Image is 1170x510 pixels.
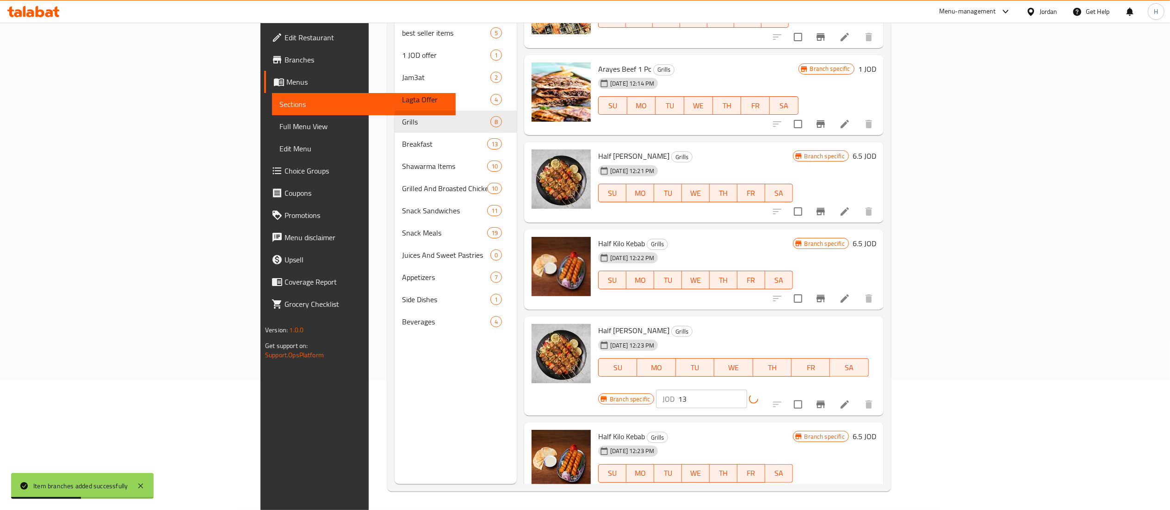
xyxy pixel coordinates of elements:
[488,162,501,171] span: 10
[647,432,668,443] span: Grills
[788,202,808,221] span: Select to update
[630,187,650,200] span: MO
[272,93,456,115] a: Sections
[741,274,761,287] span: FR
[491,295,501,304] span: 1
[602,99,624,112] span: SU
[487,205,502,216] div: items
[402,116,490,127] div: Grills
[654,64,674,75] span: Grills
[801,152,848,161] span: Branch specific
[810,481,832,503] button: Branch-specific-item
[264,71,456,93] a: Menus
[490,116,502,127] div: items
[602,361,633,374] span: SU
[598,464,626,483] button: SU
[662,393,675,404] p: JOD
[532,324,591,383] img: Half Kilo Shish
[607,79,658,88] span: [DATE] 12:14 PM
[853,430,876,443] h6: 6.5 JOD
[264,293,456,315] a: Grocery Checklist
[395,66,517,88] div: Jam3at2
[795,361,826,374] span: FR
[285,299,448,310] span: Grocery Checklist
[765,184,793,202] button: SA
[839,293,850,304] a: Edit menu item
[285,210,448,221] span: Promotions
[286,76,448,87] span: Menus
[765,12,785,25] span: SA
[264,182,456,204] a: Coupons
[602,274,623,287] span: SU
[491,251,501,260] span: 0
[671,151,693,162] div: Grills
[395,177,517,199] div: Grilled And Broasted Chicken10
[265,349,324,361] a: Support.OpsPlatform
[858,62,876,75] h6: 1 JOD
[402,50,490,61] span: 1 JOD offer
[491,73,501,82] span: 2
[647,432,668,443] div: Grills
[757,361,788,374] span: TH
[810,200,832,223] button: Branch-specific-item
[710,271,737,289] button: TH
[402,316,490,327] div: Beverages
[607,167,658,175] span: [DATE] 12:21 PM
[488,184,501,193] span: 10
[688,99,709,112] span: WE
[680,361,711,374] span: TU
[686,466,706,480] span: WE
[490,72,502,83] div: items
[402,72,490,83] span: Jam3at
[801,239,848,248] span: Branch specific
[602,187,623,200] span: SU
[627,96,656,115] button: MO
[671,326,693,337] div: Grills
[598,236,645,250] span: Half Kilo Kebab
[653,64,675,75] div: Grills
[487,138,502,149] div: items
[737,184,765,202] button: FR
[607,341,658,350] span: [DATE] 12:23 PM
[606,395,654,404] span: Branch specific
[490,94,502,105] div: items
[769,466,789,480] span: SA
[487,227,502,238] div: items
[713,274,734,287] span: TH
[686,274,706,287] span: WE
[769,274,789,287] span: SA
[272,137,456,160] a: Edit Menu
[395,44,517,66] div: 1 JOD offer1
[658,274,678,287] span: TU
[395,222,517,244] div: Snack Meals19
[491,273,501,282] span: 7
[737,464,765,483] button: FR
[830,358,868,377] button: SA
[684,12,704,25] span: WE
[491,118,501,126] span: 8
[654,464,682,483] button: TU
[402,138,487,149] span: Breakfast
[402,27,490,38] span: best seller items
[769,187,789,200] span: SA
[713,187,734,200] span: TH
[658,187,678,200] span: TU
[737,271,765,289] button: FR
[402,272,490,283] div: Appetizers
[810,113,832,135] button: Branch-specific-item
[858,393,880,416] button: delete
[395,111,517,133] div: Grills8
[490,27,502,38] div: items
[647,239,668,249] span: Grills
[33,481,128,491] div: Item branches added successfully
[402,161,487,172] span: Shawarma Items
[839,31,850,43] a: Edit menu item
[765,464,793,483] button: SA
[788,395,808,414] span: Select to update
[656,12,676,25] span: TU
[710,464,737,483] button: TH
